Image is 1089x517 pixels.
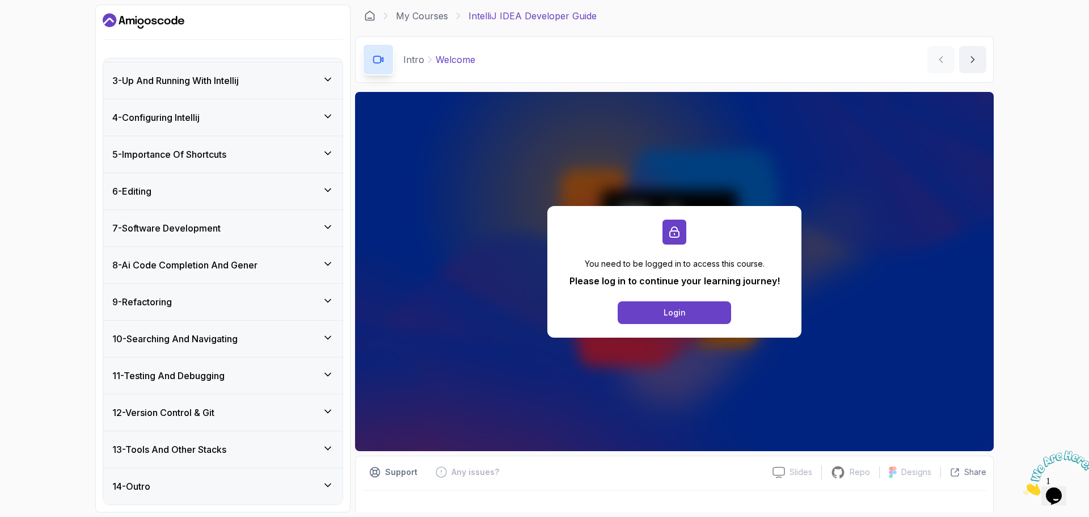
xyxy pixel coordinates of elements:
[103,62,343,99] button: 3-Up And Running With Intellij
[385,466,417,478] p: Support
[618,301,731,324] button: Login
[959,46,986,73] button: next content
[103,321,343,357] button: 10-Searching And Navigating
[362,463,424,481] button: Support button
[569,274,780,288] p: Please log in to continue your learning journey!
[112,406,214,419] h3: 12 - Version Control & Git
[103,99,343,136] button: 4-Configuring Intellij
[112,184,151,198] h3: 6 - Editing
[103,358,343,394] button: 11-Testing And Debugging
[112,148,226,161] h3: 5 - Importance Of Shortcuts
[436,53,475,66] p: Welcome
[790,466,812,478] p: Slides
[112,74,239,87] h3: 3 - Up And Running With Intellij
[5,5,9,14] span: 1
[664,307,686,318] div: Login
[103,136,343,173] button: 5-Importance Of Shortcuts
[901,466,931,478] p: Designs
[112,111,200,124] h3: 4 - Configuring Intellij
[112,258,258,272] h3: 8 - Ai Code Completion And Gener
[112,369,225,383] h3: 11 - Testing And Debugging
[5,5,75,49] img: Chat attention grabber
[103,468,343,505] button: 14-Outro
[964,466,986,478] p: Share
[569,258,780,270] p: You need to be logged in to access this course.
[103,284,343,320] button: 9-Refactoring
[927,46,955,73] button: previous content
[396,9,448,23] a: My Courses
[112,221,221,235] h3: 7 - Software Development
[1019,446,1089,500] iframe: chat widget
[103,431,343,468] button: 13-Tools And Other Stacks
[103,210,343,246] button: 7-Software Development
[112,332,238,346] h3: 10 - Searching And Navigating
[451,466,499,478] p: Any issues?
[403,53,424,66] p: Intro
[103,12,184,30] a: Dashboard
[112,443,226,456] h3: 13 - Tools And Other Stacks
[940,466,986,478] button: Share
[103,247,343,283] button: 8-Ai Code Completion And Gener
[112,295,172,309] h3: 9 - Refactoring
[850,466,870,478] p: Repo
[468,9,597,23] p: IntelliJ IDEA Developer Guide
[103,394,343,431] button: 12-Version Control & Git
[103,173,343,209] button: 6-Editing
[112,480,150,493] h3: 14 - Outro
[364,10,375,22] a: Dashboard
